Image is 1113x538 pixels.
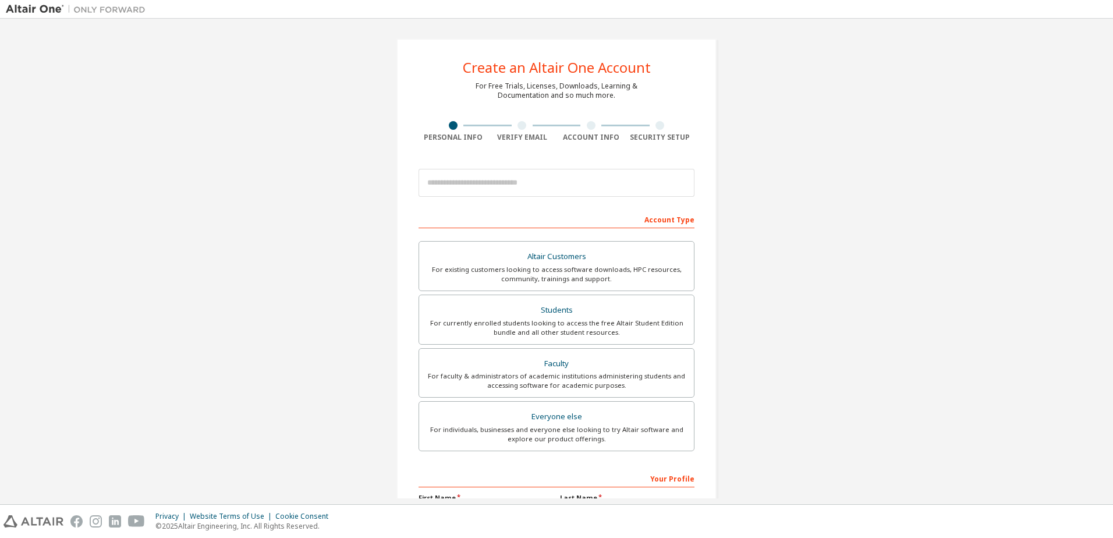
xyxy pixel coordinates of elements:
div: For Free Trials, Licenses, Downloads, Learning & Documentation and so much more. [476,82,637,100]
label: Last Name [560,493,694,502]
div: For existing customers looking to access software downloads, HPC resources, community, trainings ... [426,265,687,284]
div: Cookie Consent [275,512,335,521]
img: altair_logo.svg [3,515,63,528]
div: Everyone else [426,409,687,425]
div: Verify Email [488,133,557,142]
img: linkedin.svg [109,515,121,528]
div: Altair Customers [426,249,687,265]
div: Website Terms of Use [190,512,275,521]
label: First Name [419,493,553,502]
div: For individuals, businesses and everyone else looking to try Altair software and explore our prod... [426,425,687,444]
div: Security Setup [626,133,695,142]
div: Account Info [556,133,626,142]
div: Students [426,302,687,318]
img: Altair One [6,3,151,15]
p: © 2025 Altair Engineering, Inc. All Rights Reserved. [155,521,335,531]
img: instagram.svg [90,515,102,528]
div: Account Type [419,210,694,228]
div: Your Profile [419,469,694,487]
div: For faculty & administrators of academic institutions administering students and accessing softwa... [426,371,687,390]
img: facebook.svg [70,515,83,528]
div: Personal Info [419,133,488,142]
div: Faculty [426,356,687,372]
div: For currently enrolled students looking to access the free Altair Student Edition bundle and all ... [426,318,687,337]
div: Create an Altair One Account [463,61,651,75]
div: Privacy [155,512,190,521]
img: youtube.svg [128,515,145,528]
